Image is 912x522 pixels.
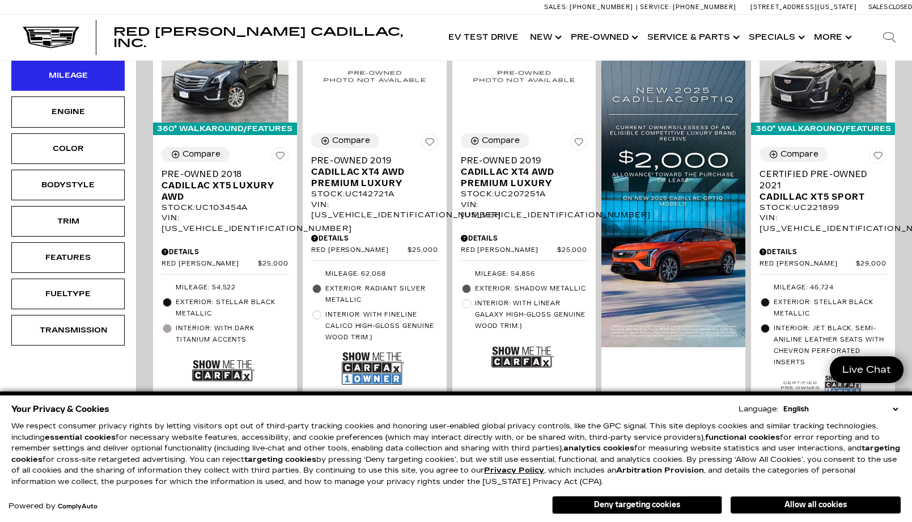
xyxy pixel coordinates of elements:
button: Compare Vehicle [311,133,379,148]
span: Live Chat [837,363,897,376]
select: Language Select [780,403,901,415]
div: Compare [780,149,818,159]
span: Your Privacy & Cookies [11,401,109,417]
button: Allow all cookies [731,496,901,513]
div: Language: [739,406,778,413]
span: Pre-Owned 2019 [461,155,579,166]
span: Cadillac XT4 AWD Premium Luxury [461,166,579,189]
span: Closed [889,3,912,11]
div: Search [867,15,912,60]
a: Red [PERSON_NAME] $25,000 [162,260,289,268]
div: Compare [183,149,220,159]
a: Pre-Owned [565,15,642,60]
div: Fueltype [40,288,96,300]
div: ColorColor [11,133,125,164]
span: $25,000 [557,246,588,255]
a: Live Chat [830,356,903,383]
a: Service: [PHONE_NUMBER] [636,4,739,10]
a: Certified Pre-Owned 2021Cadillac XT5 Sport [760,169,886,203]
li: Mileage: 46,724 [760,280,886,295]
div: Stock : UC142721A [311,189,438,199]
span: Exterior: STELLAR BLACK METALLIC [176,297,289,319]
button: Compare Vehicle [760,147,828,162]
div: TrimTrim [11,206,125,237]
div: Color [40,142,96,155]
img: 2019 Cadillac XT4 AWD Premium Luxury [311,27,438,125]
span: Certified Pre-Owned 2021 [760,169,878,191]
a: Pre-Owned 2019Cadillac XT4 AWD Premium Luxury [311,155,438,189]
strong: Arbitration Provision [616,466,704,475]
div: VIN: [US_VEHICLE_IDENTIFICATION_NUMBER] [311,200,438,220]
span: Interior: With Fineline Calico high-gloss genuine wood trim.) [325,309,438,343]
span: Cadillac XT5 Sport [760,191,878,203]
span: Cadillac XT4 AWD Premium Luxury [311,166,430,189]
button: Deny targeting cookies [552,496,722,514]
div: Stock : UC103454A [162,203,289,213]
a: Red [PERSON_NAME] $25,000 [311,246,438,255]
span: $29,000 [856,260,886,268]
div: Stock : UC221899 [760,203,886,213]
strong: targeting cookies [244,455,316,464]
a: Service & Parts [642,15,743,60]
span: Exterior: SHADOW METALLIC [475,283,588,294]
div: Engine [40,106,96,118]
strong: essential cookies [45,433,116,442]
button: Save Vehicle [570,133,587,155]
div: EngineEngine [11,96,125,127]
a: New [524,15,565,60]
span: Pre-Owned 2019 [311,155,430,166]
div: Mileage [40,69,96,82]
p: We respect consumer privacy rights by letting visitors opt out of third-party tracking cookies an... [11,421,901,487]
button: Compare Vehicle [461,133,529,148]
div: Pricing Details - Pre-Owned 2019 Cadillac XT4 AWD Premium Luxury [461,233,588,243]
div: Stock : UC207251A [461,189,588,199]
a: Cadillac Dark Logo with Cadillac White Text [23,27,79,48]
a: ComplyAuto [58,503,97,510]
span: Service: [640,3,671,11]
a: Pre-Owned 2019Cadillac XT4 AWD Premium Luxury [461,155,588,189]
div: FeaturesFeatures [11,242,125,273]
img: 2021 Cadillac XT5 Sport [760,27,886,123]
img: 2019 Cadillac XT4 AWD Premium Luxury [461,27,588,125]
span: Interior: Jet Black, Semi-aniline leather seats with chevron perforated inserts [774,323,886,368]
button: Compare Vehicle [162,147,230,162]
span: Red [PERSON_NAME] [162,260,258,268]
button: Save Vehicle [272,147,289,169]
div: Transmission [40,324,96,336]
strong: targeting cookies [11,444,900,464]
div: Pricing Details - Pre-Owned 2019 Cadillac XT4 AWD Premium Luxury [311,233,438,243]
div: VIN: [US_VEHICLE_IDENTIFICATION_NUMBER] [162,213,289,233]
strong: functional cookies [705,433,780,442]
a: [STREET_ADDRESS][US_STATE] [750,3,857,11]
div: TransmissionTransmission [11,315,125,346]
a: Red [PERSON_NAME] Cadillac, Inc. [113,26,431,49]
button: Save Vehicle [869,147,886,169]
a: Red [PERSON_NAME] $29,000 [760,260,886,268]
li: Mileage: 62,068 [311,267,438,281]
div: Trim [40,215,96,228]
span: Exterior: Stellar Black Metallic [774,297,886,319]
img: Show Me the CARFAX 1-Owner Badge [342,348,404,389]
div: Features [40,251,96,264]
div: Compare [332,136,370,146]
span: Cadillac XT5 Luxury AWD [162,180,280,203]
img: 2018 Cadillac XT5 Luxury AWD [162,27,289,123]
span: Sales: [868,3,889,11]
div: VIN: [US_VEHICLE_IDENTIFICATION_NUMBER] [760,213,886,233]
span: $25,000 [408,246,438,255]
span: Pre-Owned 2018 [162,169,280,180]
div: BodystyleBodystyle [11,170,125,200]
span: Exterior: RADIANT SILVER METALLIC [325,283,438,306]
a: Red [PERSON_NAME] $25,000 [461,246,588,255]
li: Mileage: 54,522 [162,280,289,295]
a: Pre-Owned 2018Cadillac XT5 Luxury AWD [162,169,289,203]
img: Show Me the CARFAX 1-Owner Badge [825,373,862,398]
div: MileageMileage [11,60,125,91]
span: $25,000 [258,260,289,268]
span: Interior: With Linear Galaxy high-gloss genuine wood trim.) [475,298,588,332]
div: Powered by [9,503,97,510]
div: Compare [482,136,520,146]
button: Save Vehicle [421,133,438,155]
a: EV Test Drive [443,15,524,60]
span: Red [PERSON_NAME] [311,246,408,255]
